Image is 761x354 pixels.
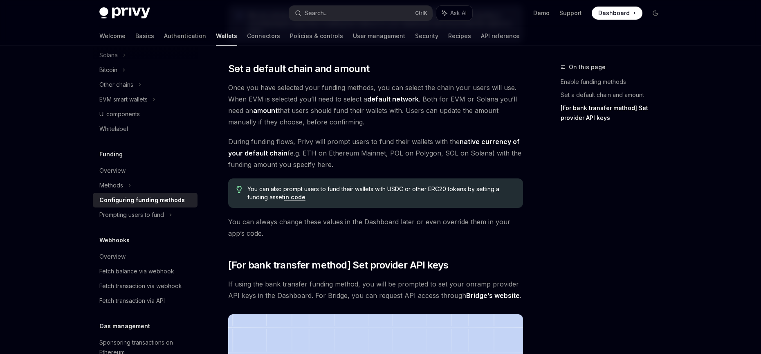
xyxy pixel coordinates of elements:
a: Security [415,26,438,46]
strong: amount [253,106,278,115]
div: EVM smart wallets [99,95,148,104]
div: Methods [99,180,123,190]
h5: Funding [99,149,123,159]
div: Fetch balance via webhook [99,266,174,276]
svg: Tip [236,186,242,193]
a: Whitelabel [93,122,198,136]
div: UI components [99,109,140,119]
a: Enable funding methods [561,75,669,88]
a: Bridge’s website [466,291,520,300]
span: Ctrl K [415,10,427,16]
div: Bitcoin [99,65,117,75]
span: On this page [569,62,606,72]
a: Welcome [99,26,126,46]
span: You can also prompt users to fund their wallets with USDC or other ERC20 tokens by setting a fund... [247,185,514,201]
button: Toggle dark mode [649,7,662,20]
div: Fetch transaction via API [99,296,165,306]
a: Demo [533,9,550,17]
span: Ask AI [450,9,467,17]
div: Prompting users to fund [99,210,164,220]
a: Set a default chain and amount [561,88,669,101]
a: Dashboard [592,7,642,20]
a: User management [353,26,405,46]
div: Fetch transaction via webhook [99,281,182,291]
h5: Webhooks [99,235,130,245]
a: [For bank transfer method] Set provider API keys [561,101,669,124]
span: You can always change these values in the Dashboard later or even override them in your app’s code. [228,216,523,239]
a: in code [284,194,305,201]
a: Wallets [216,26,237,46]
a: Fetch transaction via API [93,293,198,308]
a: Connectors [247,26,280,46]
a: Overview [93,249,198,264]
span: [For bank transfer method] Set provider API keys [228,259,449,272]
div: Search... [305,8,328,18]
div: Overview [99,166,126,176]
a: Recipes [448,26,471,46]
a: Overview [93,163,198,178]
span: If using the bank transfer funding method, you will be prompted to set your onramp provider API k... [228,278,523,301]
div: Whitelabel [99,124,128,134]
div: Overview [99,252,126,262]
button: Ask AI [436,6,472,20]
span: During funding flows, Privy will prompt users to fund their wallets with the (e.g. ETH on Ethereu... [228,136,523,170]
div: Other chains [99,80,133,90]
img: dark logo [99,7,150,19]
a: Support [559,9,582,17]
a: Configuring funding methods [93,193,198,207]
strong: default network [367,95,419,103]
a: Fetch transaction via webhook [93,279,198,293]
a: Fetch balance via webhook [93,264,198,279]
a: Authentication [164,26,206,46]
div: Configuring funding methods [99,195,185,205]
h5: Gas management [99,321,150,331]
button: Search...CtrlK [289,6,432,20]
span: Once you have selected your funding methods, you can select the chain your users will use. When E... [228,82,523,128]
a: Basics [135,26,154,46]
a: API reference [481,26,520,46]
span: Set a default chain and amount [228,62,370,75]
span: Dashboard [598,9,630,17]
a: Policies & controls [290,26,343,46]
a: UI components [93,107,198,122]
